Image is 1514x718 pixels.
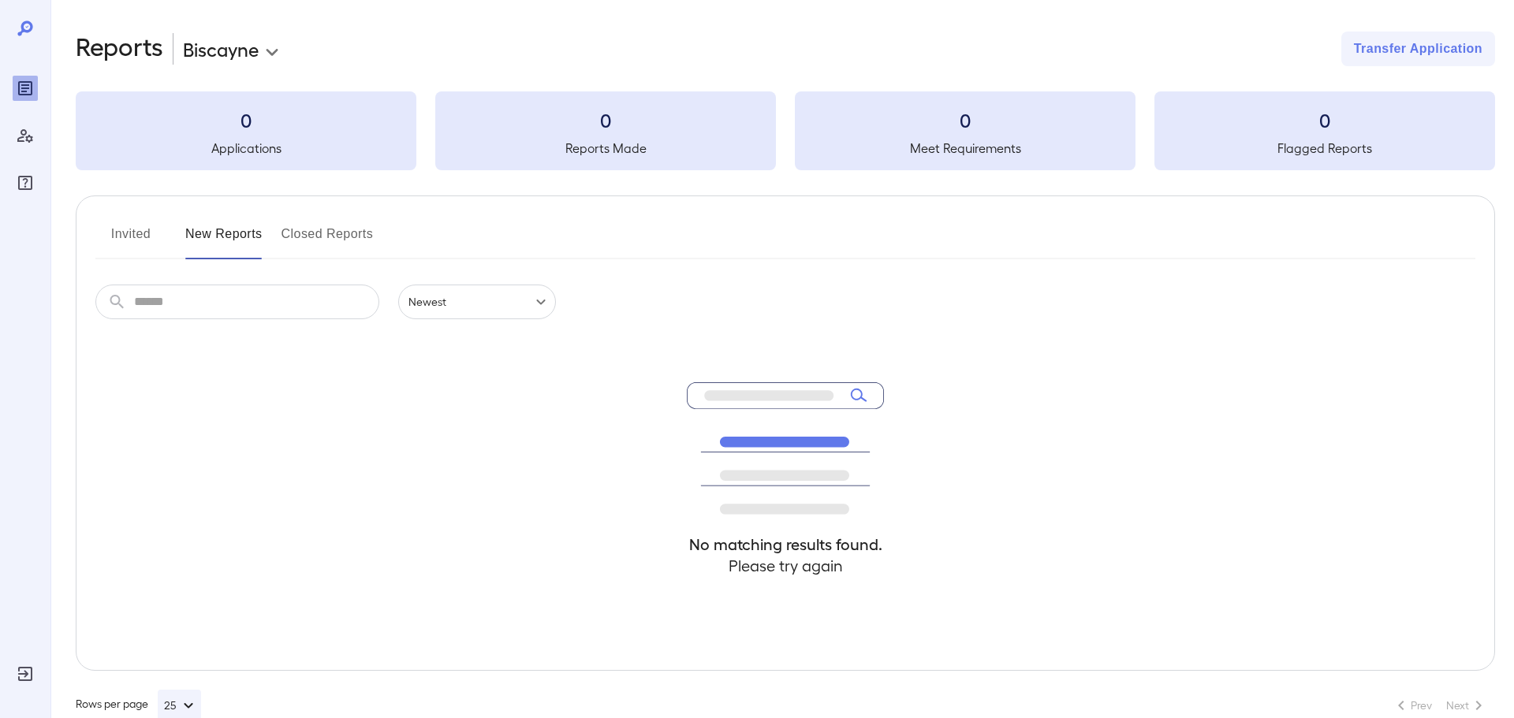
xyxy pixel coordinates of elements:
h5: Applications [76,139,416,158]
div: Reports [13,76,38,101]
nav: pagination navigation [1385,693,1495,718]
button: Closed Reports [282,221,374,259]
div: FAQ [13,170,38,195]
button: New Reports [185,221,263,259]
h4: Please try again [687,555,884,576]
button: Invited [95,221,166,259]
h5: Flagged Reports [1154,139,1495,158]
div: Log Out [13,661,38,686]
h5: Meet Requirements [795,139,1135,158]
h3: 0 [795,107,1135,132]
h3: 0 [435,107,776,132]
div: Newest [398,285,556,319]
h5: Reports Made [435,139,776,158]
button: Transfer Application [1341,32,1495,66]
h4: No matching results found. [687,534,884,555]
p: Biscayne [183,36,259,61]
h2: Reports [76,32,163,66]
div: Manage Users [13,123,38,148]
h3: 0 [1154,107,1495,132]
summary: 0Applications0Reports Made0Meet Requirements0Flagged Reports [76,91,1495,170]
h3: 0 [76,107,416,132]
